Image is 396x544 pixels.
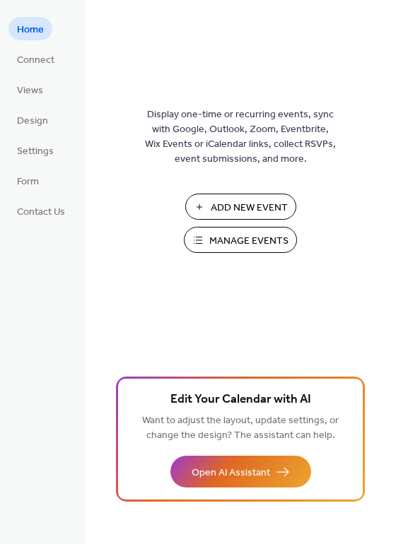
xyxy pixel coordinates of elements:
a: Form [8,169,47,192]
a: Design [8,108,57,131]
button: Open AI Assistant [170,456,311,487]
a: Home [8,17,52,40]
button: Add New Event [185,194,296,220]
span: Settings [17,144,54,159]
span: Design [17,114,48,129]
a: Views [8,78,52,101]
span: Manage Events [209,234,289,249]
span: Open AI Assistant [192,466,270,480]
span: Add New Event [211,201,288,215]
a: Connect [8,47,63,71]
span: Views [17,83,43,98]
span: Contact Us [17,205,65,220]
span: Edit Your Calendar with AI [170,390,311,410]
a: Contact Us [8,199,74,223]
button: Manage Events [184,227,297,253]
span: Connect [17,53,54,68]
a: Settings [8,138,62,162]
span: Display one-time or recurring events, sync with Google, Outlook, Zoom, Eventbrite, Wix Events or ... [145,107,336,167]
span: Form [17,175,39,189]
span: Home [17,23,44,37]
span: Want to adjust the layout, update settings, or change the design? The assistant can help. [142,411,339,445]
